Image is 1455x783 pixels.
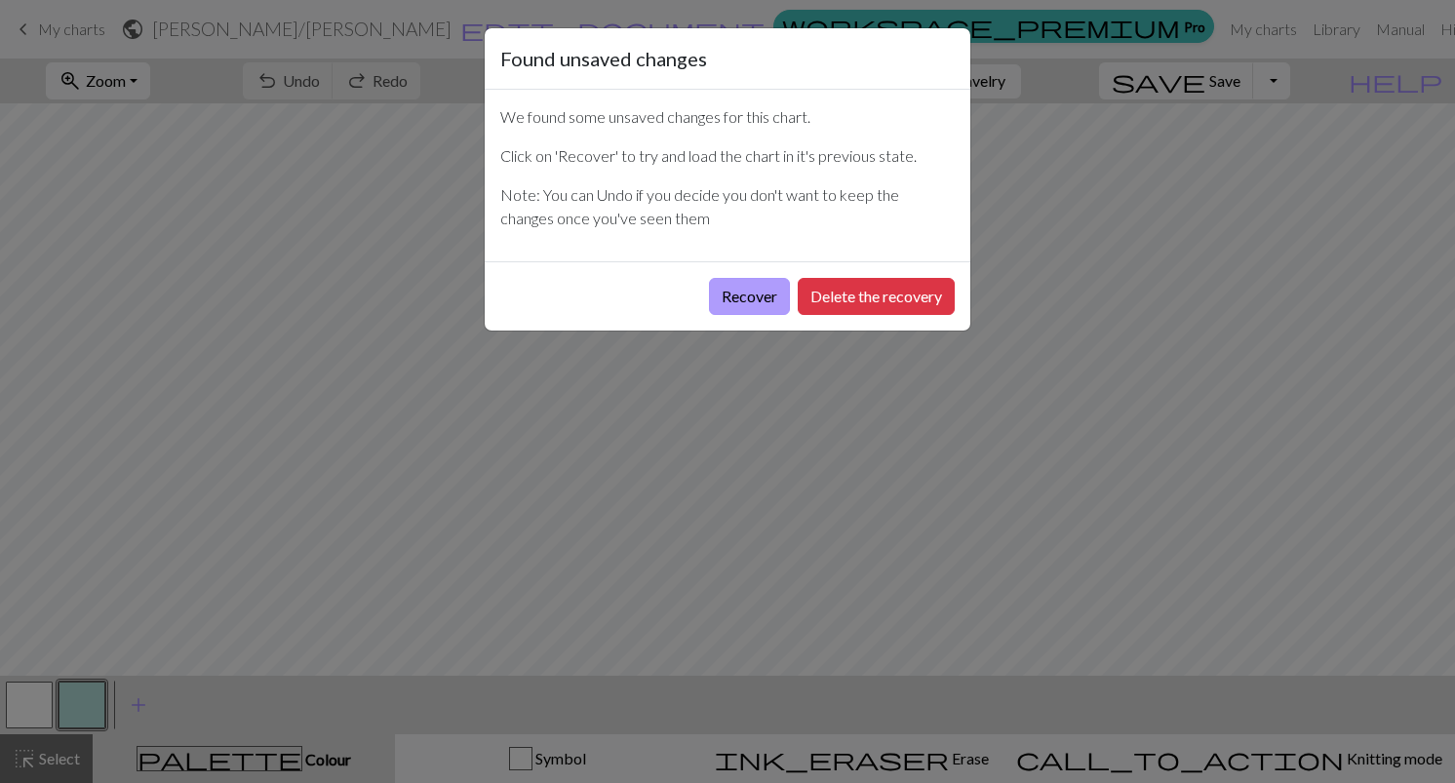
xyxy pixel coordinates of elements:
[500,144,955,168] p: Click on 'Recover' to try and load the chart in it's previous state.
[500,105,955,129] p: We found some unsaved changes for this chart.
[709,278,790,315] button: Recover
[500,44,707,73] h5: Found unsaved changes
[500,183,955,230] p: Note: You can Undo if you decide you don't want to keep the changes once you've seen them
[798,278,955,315] button: Delete the recovery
